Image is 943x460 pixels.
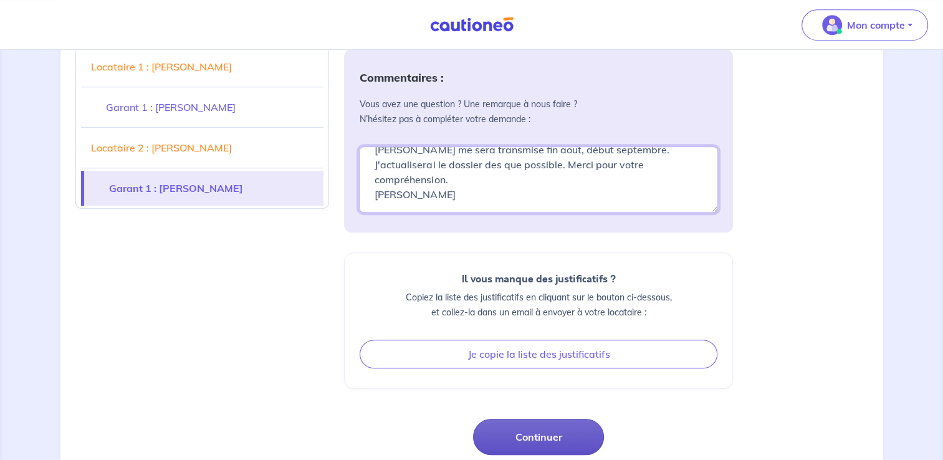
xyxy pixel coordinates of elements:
[81,49,324,84] a: Locataire 1 : [PERSON_NAME]
[425,17,519,32] img: Cautioneo
[360,290,717,320] p: Copiez la liste des justificatifs en cliquant sur le bouton ci-dessous, et collez-la dans un emai...
[802,9,928,41] button: illu_account_valid_menu.svgMon compte
[81,90,324,125] a: Garant 1 : [PERSON_NAME]
[81,130,324,165] a: Locataire 2 : [PERSON_NAME]
[847,17,905,32] p: Mon compte
[360,340,717,368] button: Je copie la liste des justificatifs
[360,273,717,285] h6: Il vous manque des justificatifs ?
[359,146,718,213] textarea: EN raison des congés du mois d'aout, l'attestation employeur de Me [PERSON_NAME] me sera transmis...
[473,419,604,455] button: Continuer
[359,97,718,127] p: Vous avez une question ? Une remarque à nous faire ? N’hésitez pas à compléter votre demande :
[359,70,443,85] strong: Commentaires :
[84,171,324,206] a: Garant 1 : [PERSON_NAME]
[822,15,842,35] img: illu_account_valid_menu.svg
